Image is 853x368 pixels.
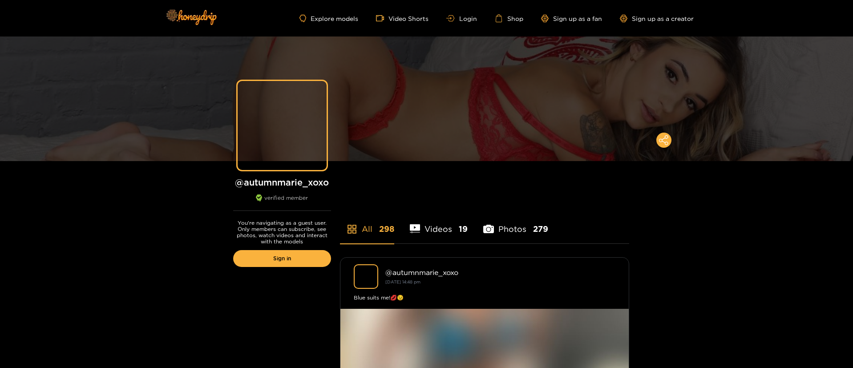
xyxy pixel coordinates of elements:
li: Photos [483,203,548,243]
div: verified member [233,194,331,211]
h1: @ autumnmarie_xoxo [233,177,331,188]
img: autumnmarie_xoxo [354,264,378,289]
span: 19 [459,223,468,235]
div: @ autumnmarie_xoxo [385,268,615,276]
div: Blue suits me!💋😉 [354,293,615,302]
a: Sign up as a creator [620,15,694,22]
span: 298 [379,223,394,235]
li: All [340,203,394,243]
a: Sign up as a fan [541,15,602,22]
small: [DATE] 14:48 pm [385,279,420,284]
span: 279 [533,223,548,235]
span: appstore [347,224,357,235]
p: You're navigating as a guest user. Only members can subscribe, see photos, watch videos and inter... [233,220,331,245]
a: Sign in [233,250,331,267]
li: Videos [410,203,468,243]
